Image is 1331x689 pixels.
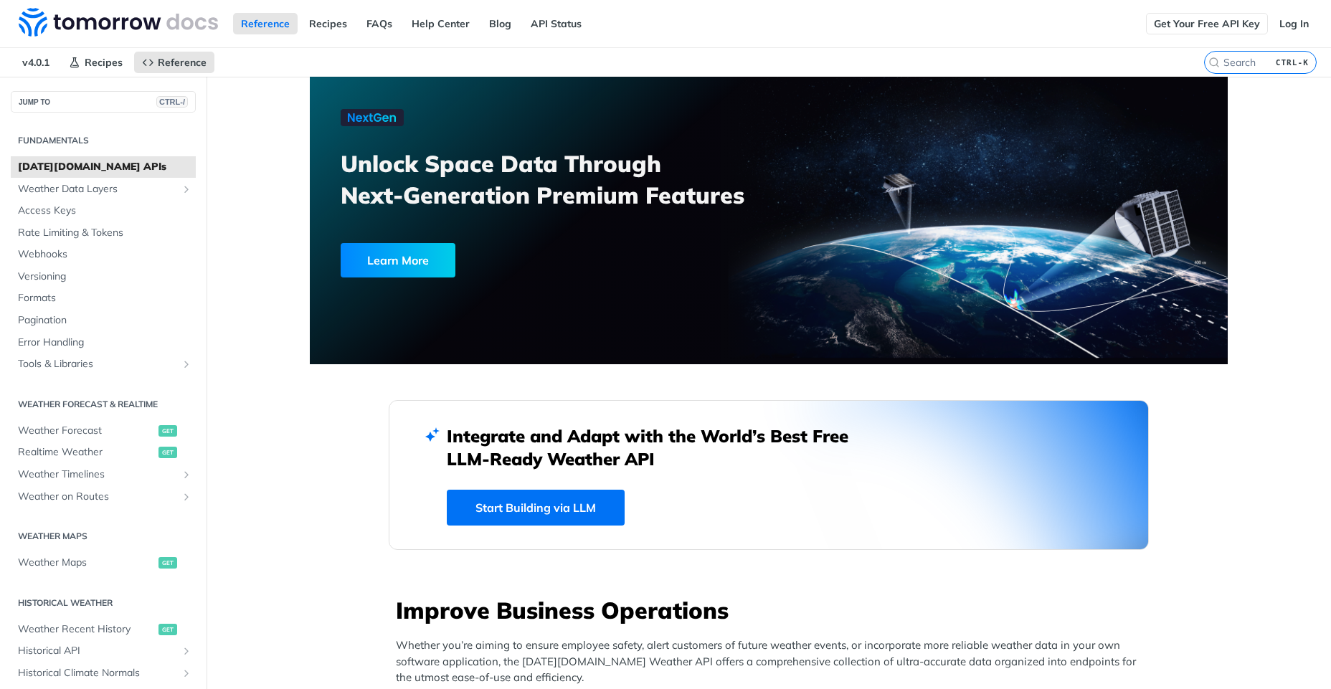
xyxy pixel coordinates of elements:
span: Formats [18,291,192,305]
a: Pagination [11,310,196,331]
a: Weather Mapsget [11,552,196,574]
h2: Historical Weather [11,597,196,609]
span: Realtime Weather [18,445,155,460]
a: Historical Climate NormalsShow subpages for Historical Climate Normals [11,662,196,684]
a: Webhooks [11,244,196,265]
a: FAQs [359,13,400,34]
h3: Improve Business Operations [396,594,1149,626]
span: Tools & Libraries [18,357,177,371]
a: Access Keys [11,200,196,222]
h2: Integrate and Adapt with the World’s Best Free LLM-Ready Weather API [447,424,870,470]
h2: Weather Maps [11,530,196,543]
span: get [158,557,177,569]
img: NextGen [341,109,404,126]
span: Weather Forecast [18,424,155,438]
img: Tomorrow.io Weather API Docs [19,8,218,37]
button: Show subpages for Tools & Libraries [181,358,192,370]
button: Show subpages for Weather Data Layers [181,184,192,195]
a: Weather Data LayersShow subpages for Weather Data Layers [11,179,196,200]
span: [DATE][DOMAIN_NAME] APIs [18,160,192,174]
a: Weather Forecastget [11,420,196,442]
a: Weather on RoutesShow subpages for Weather on Routes [11,486,196,508]
a: Help Center [404,13,478,34]
button: JUMP TOCTRL-/ [11,91,196,113]
kbd: CTRL-K [1272,55,1312,70]
a: Learn More [341,243,696,277]
span: Weather Timelines [18,467,177,482]
a: Versioning [11,266,196,288]
button: Show subpages for Weather Timelines [181,469,192,480]
div: Learn More [341,243,455,277]
a: Weather TimelinesShow subpages for Weather Timelines [11,464,196,485]
h2: Weather Forecast & realtime [11,398,196,411]
span: Pagination [18,313,192,328]
span: CTRL-/ [156,96,188,108]
a: Get Your Free API Key [1146,13,1268,34]
svg: Search [1208,57,1220,68]
h3: Unlock Space Data Through Next-Generation Premium Features [341,148,785,211]
a: Historical APIShow subpages for Historical API [11,640,196,662]
a: Weather Recent Historyget [11,619,196,640]
span: Error Handling [18,336,192,350]
a: Recipes [61,52,131,73]
span: Rate Limiting & Tokens [18,226,192,240]
span: Reference [158,56,207,69]
a: Log In [1271,13,1317,34]
a: API Status [523,13,589,34]
a: [DATE][DOMAIN_NAME] APIs [11,156,196,178]
span: Versioning [18,270,192,284]
span: Recipes [85,56,123,69]
a: Realtime Weatherget [11,442,196,463]
span: v4.0.1 [14,52,57,73]
span: Access Keys [18,204,192,218]
span: Weather on Routes [18,490,177,504]
span: get [158,447,177,458]
a: Reference [134,52,214,73]
span: get [158,425,177,437]
span: Historical API [18,644,177,658]
a: Blog [481,13,519,34]
a: Error Handling [11,332,196,353]
a: Tools & LibrariesShow subpages for Tools & Libraries [11,353,196,375]
span: Historical Climate Normals [18,666,177,680]
button: Show subpages for Weather on Routes [181,491,192,503]
a: Recipes [301,13,355,34]
a: Rate Limiting & Tokens [11,222,196,244]
a: Start Building via LLM [447,490,625,526]
span: Weather Data Layers [18,182,177,196]
button: Show subpages for Historical Climate Normals [181,667,192,679]
h2: Fundamentals [11,134,196,147]
a: Reference [233,13,298,34]
p: Whether you’re aiming to ensure employee safety, alert customers of future weather events, or inc... [396,637,1149,686]
a: Formats [11,288,196,309]
span: Weather Maps [18,556,155,570]
button: Show subpages for Historical API [181,645,192,657]
span: Webhooks [18,247,192,262]
span: get [158,624,177,635]
span: Weather Recent History [18,622,155,637]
